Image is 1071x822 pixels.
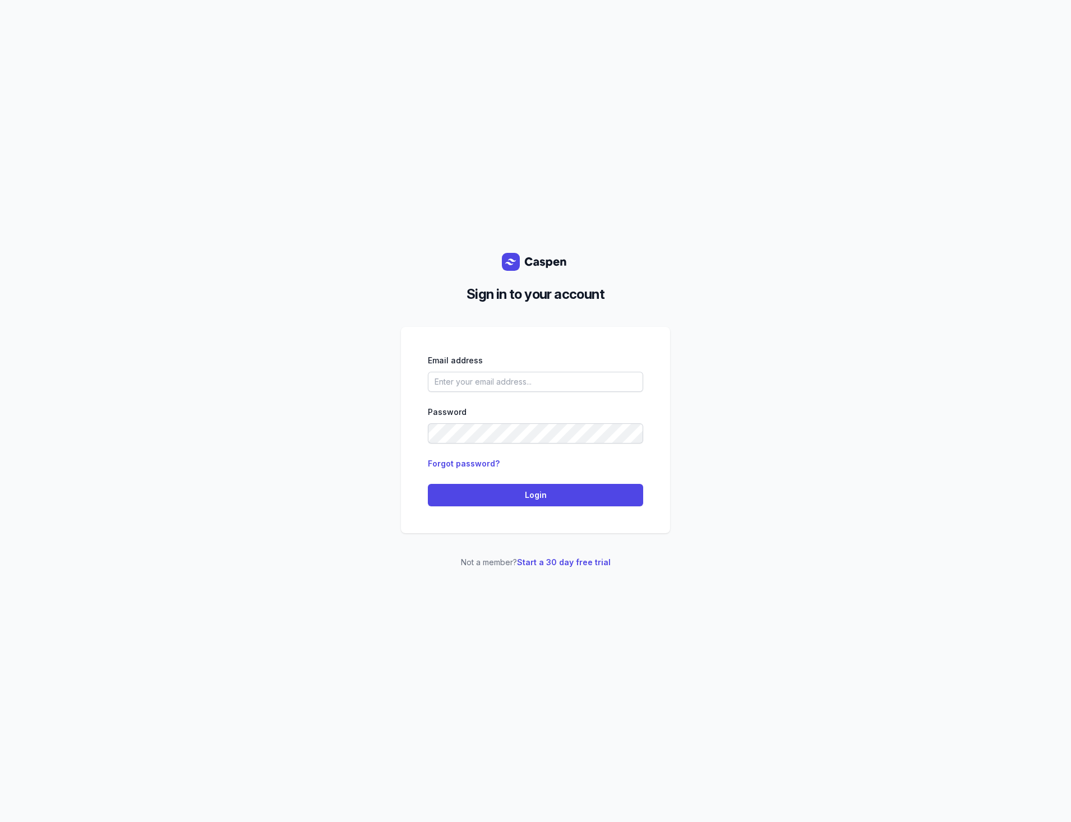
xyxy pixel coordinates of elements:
[428,459,500,468] a: Forgot password?
[401,556,670,569] p: Not a member?
[517,557,611,567] a: Start a 30 day free trial
[428,372,643,392] input: Enter your email address...
[428,354,643,367] div: Email address
[410,284,661,304] h2: Sign in to your account
[428,484,643,506] button: Login
[428,405,643,419] div: Password
[435,488,636,502] span: Login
